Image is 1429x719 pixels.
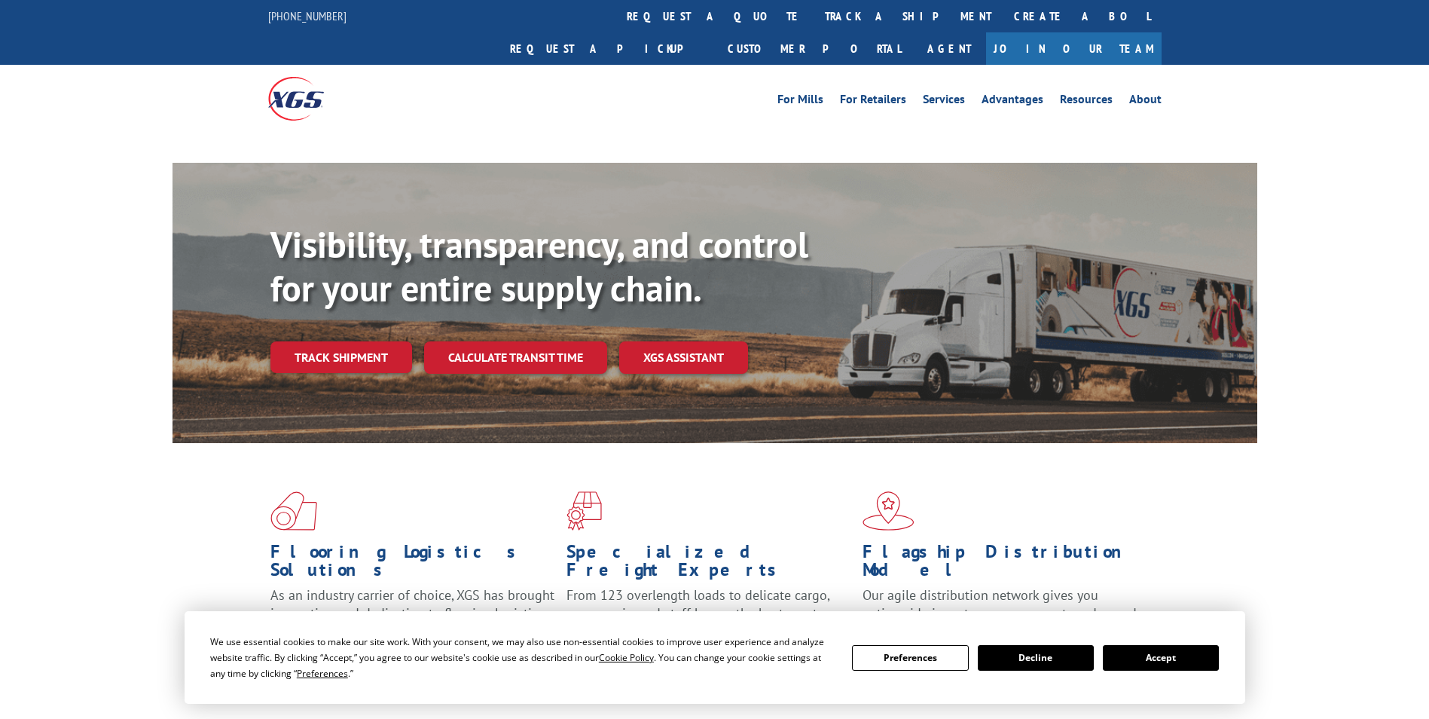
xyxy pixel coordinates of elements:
div: Cookie Consent Prompt [185,611,1245,704]
a: Resources [1060,93,1113,110]
button: Accept [1103,645,1219,671]
h1: Flagship Distribution Model [863,543,1147,586]
a: About [1129,93,1162,110]
button: Decline [978,645,1094,671]
a: Agent [912,32,986,65]
a: Customer Portal [716,32,912,65]
h1: Specialized Freight Experts [566,543,851,586]
p: From 123 overlength loads to delicate cargo, our experienced staff knows the best way to move you... [566,586,851,653]
a: XGS ASSISTANT [619,341,748,374]
img: xgs-icon-total-supply-chain-intelligence-red [270,491,317,531]
div: We use essential cookies to make our site work. With your consent, we may also use non-essential ... [210,634,834,681]
img: xgs-icon-flagship-distribution-model-red [863,491,914,531]
a: For Mills [777,93,823,110]
a: Advantages [982,93,1043,110]
a: Calculate transit time [424,341,607,374]
span: Our agile distribution network gives you nationwide inventory management on demand. [863,586,1140,622]
a: Track shipment [270,341,412,373]
a: Services [923,93,965,110]
img: xgs-icon-focused-on-flooring-red [566,491,602,531]
span: Preferences [297,667,348,680]
a: Request a pickup [499,32,716,65]
b: Visibility, transparency, and control for your entire supply chain. [270,221,808,311]
a: Join Our Team [986,32,1162,65]
button: Preferences [852,645,968,671]
a: [PHONE_NUMBER] [268,8,347,23]
h1: Flooring Logistics Solutions [270,543,555,586]
span: As an industry carrier of choice, XGS has brought innovation and dedication to flooring logistics... [270,586,554,640]
a: For Retailers [840,93,906,110]
span: Cookie Policy [599,651,654,664]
